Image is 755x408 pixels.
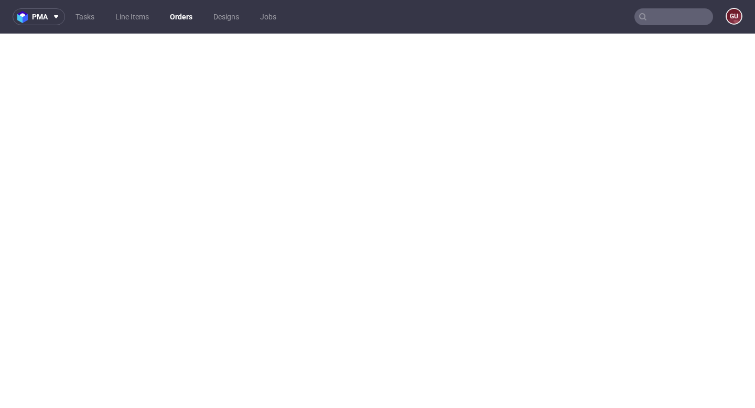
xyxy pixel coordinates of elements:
a: Designs [207,8,245,25]
a: Tasks [69,8,101,25]
span: pma [32,13,48,20]
figcaption: gu [727,9,741,24]
a: Line Items [109,8,155,25]
button: pma [13,8,65,25]
a: Jobs [254,8,283,25]
img: logo [17,11,32,23]
a: Orders [164,8,199,25]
